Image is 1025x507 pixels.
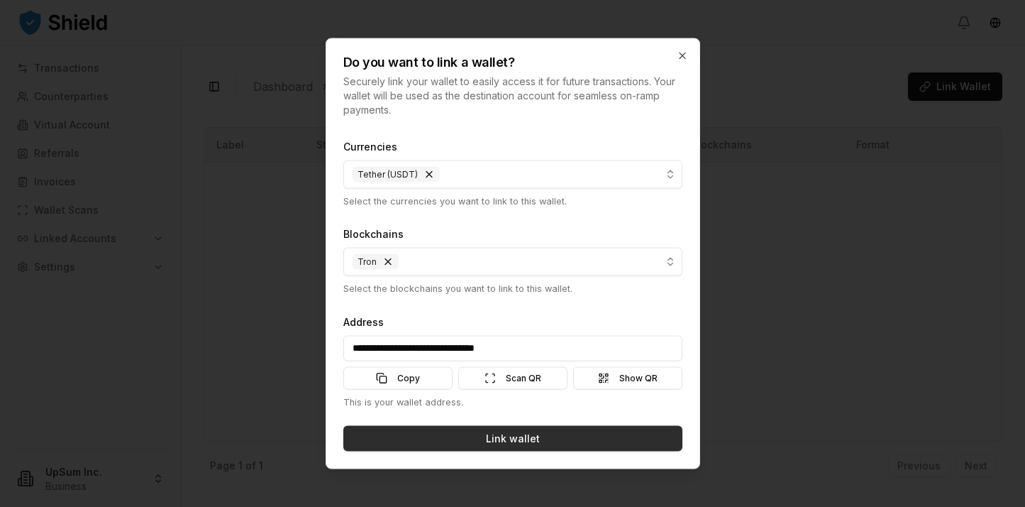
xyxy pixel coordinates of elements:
[619,372,658,383] span: Show QR
[343,282,682,295] p: Select the blockchains you want to link to this wallet.
[353,254,399,270] div: Tron
[506,372,541,383] span: Scan QR
[343,56,682,69] h2: Do you want to link a wallet?
[343,75,682,117] p: Securely link your wallet to easily access it for future transactions. Your wallet will be used a...
[343,141,397,153] label: Currencies
[343,425,682,451] button: Link wallet
[423,169,435,180] button: Remove Tether (USDT)
[343,395,682,408] p: This is your wallet address.
[573,366,682,389] button: Show QR
[343,366,453,389] button: Copy
[458,366,567,389] button: Scan QR
[382,256,394,268] button: Remove Tron
[343,228,404,240] label: Blockchains
[353,167,440,182] div: Tether (USDT)
[343,195,682,208] p: Select the currencies you want to link to this wallet.
[343,315,384,327] label: Address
